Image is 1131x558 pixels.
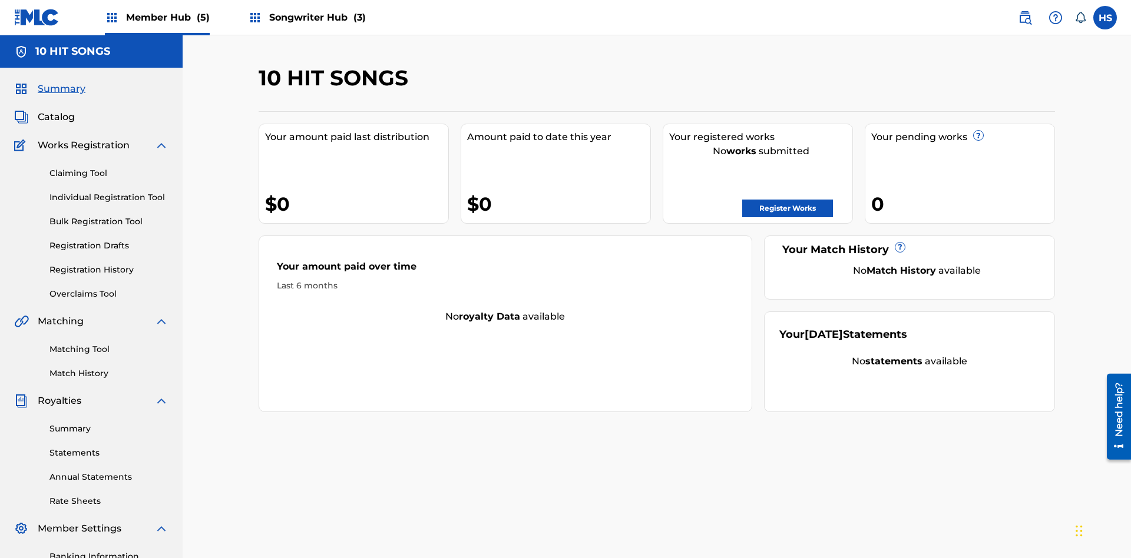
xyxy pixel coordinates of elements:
a: Matching Tool [49,343,168,356]
div: Help [1044,6,1067,29]
img: Accounts [14,45,28,59]
div: Drag [1076,513,1083,549]
span: Matching [38,314,84,328]
h5: 10 HIT SONGS [35,45,110,58]
a: Public Search [1013,6,1037,29]
div: Your amount paid last distribution [265,130,448,144]
div: Your amount paid over time [277,260,734,280]
div: 0 [871,191,1054,217]
span: Member Hub [126,11,210,24]
img: Member Settings [14,522,28,536]
div: Amount paid to date this year [467,130,650,144]
div: No available [779,354,1040,368]
img: Summary [14,82,28,96]
img: help [1049,11,1063,25]
a: Match History [49,367,168,380]
div: Your Match History [779,242,1040,258]
strong: statements [865,356,922,367]
img: MLC Logo [14,9,59,26]
div: User Menu [1093,6,1117,29]
div: No submitted [669,144,852,158]
a: CatalogCatalog [14,110,75,124]
img: Catalog [14,110,28,124]
img: expand [154,138,168,152]
a: Claiming Tool [49,167,168,180]
span: Royalties [38,394,81,408]
a: Summary [49,423,168,435]
div: $0 [265,191,448,217]
a: Annual Statements [49,471,168,483]
img: Top Rightsholders [248,11,262,25]
span: ? [895,243,905,252]
img: expand [154,522,168,536]
img: Matching [14,314,29,328]
div: No available [794,264,1040,278]
div: Notifications [1074,12,1086,24]
img: Royalties [14,394,28,408]
div: $0 [467,191,650,217]
span: ? [974,131,983,140]
div: Your Statements [779,327,907,343]
span: Catalog [38,110,75,124]
a: Registration History [49,264,168,276]
img: Works Registration [14,138,29,152]
a: Register Works [742,200,833,217]
img: expand [154,394,168,408]
img: search [1018,11,1032,25]
span: Works Registration [38,138,130,152]
span: (3) [353,12,366,23]
strong: Match History [867,265,936,276]
span: (5) [197,12,210,23]
h2: 10 HIT SONGS [259,65,414,91]
a: Overclaims Tool [49,288,168,300]
img: Top Rightsholders [105,11,119,25]
span: [DATE] [805,328,843,341]
div: Your pending works [871,130,1054,144]
div: No available [259,310,752,324]
span: Summary [38,82,85,96]
strong: royalty data [459,311,520,322]
a: Bulk Registration Tool [49,215,168,228]
img: expand [154,314,168,328]
iframe: Resource Center [1098,369,1131,466]
iframe: Chat Widget [1072,501,1131,558]
a: Rate Sheets [49,495,168,507]
a: SummarySummary [14,82,85,96]
div: Your registered works [669,130,852,144]
div: Last 6 months [277,280,734,292]
span: Member Settings [38,522,121,536]
span: Songwriter Hub [269,11,366,24]
a: Individual Registration Tool [49,191,168,204]
strong: works [726,145,756,157]
a: Statements [49,447,168,459]
a: Registration Drafts [49,240,168,252]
